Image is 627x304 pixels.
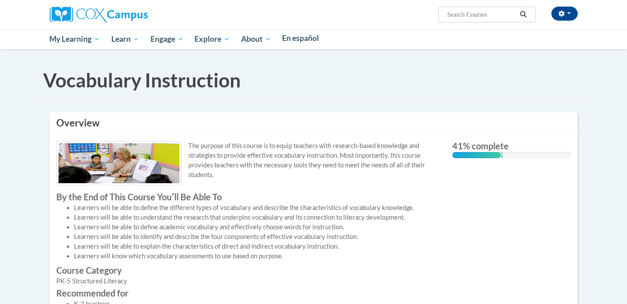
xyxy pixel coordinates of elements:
[74,251,439,261] li: Learners will know which vocabulary assessments to use based on purpose.
[452,152,501,158] div: 41% complete
[74,222,439,232] li: Learners will be able to define academic vocabulary and effectively choose words for instruction.
[235,29,277,49] a: About
[37,29,591,49] div: Main menu
[519,11,527,18] i: 
[56,141,182,185] img: Course logo image
[241,34,271,44] span: About
[74,232,439,242] li: Learners will be able to identify and describe the four components of effective vocabulary instru...
[111,34,139,44] span: Learn
[452,141,571,151] label: 41% complete
[106,29,145,49] a: Learn
[145,29,189,49] a: Engage
[56,276,439,286] div: PK-5 Structured Literacy
[56,116,571,130] h3: Overview
[282,33,319,43] span: En español
[517,9,530,20] button: Search
[50,7,148,22] img: Cox Campus
[194,34,230,44] span: Explore
[56,265,439,275] label: Course Category
[56,141,439,180] p: The purpose of this course is to equip teachers with research-based knowledge and strategies to p...
[277,29,325,47] a: En español
[50,10,148,18] a: Cox Campus
[56,288,439,298] label: Recommended for
[446,9,517,20] input: Search Courses
[74,242,439,251] li: Learners will be able to explain the characteristics of direct and indirect vocabulary instruction.
[551,7,578,21] button: Account Settings
[189,29,235,49] a: Explore
[49,34,100,44] span: My Learning
[150,34,183,44] span: Engage
[501,152,503,158] div: 0.001%
[56,192,439,202] label: By the End of This Course Youʹll Be Able To
[74,203,439,213] li: Learners will be able to define the different types of vocabulary and describe the characteristic...
[43,69,241,91] span: Vocabulary Instruction
[44,29,106,49] a: My Learning
[74,213,439,222] li: Learners will be able to understand the research that underpins vocabulary and its connection to ...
